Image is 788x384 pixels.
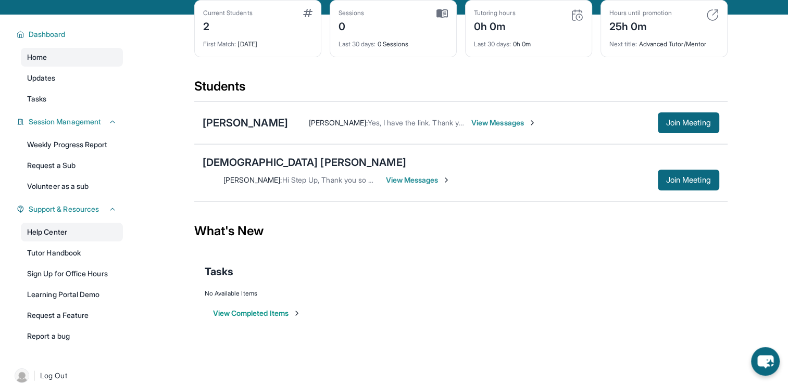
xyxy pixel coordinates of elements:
[528,119,536,127] img: Chevron-Right
[21,285,123,304] a: Learning Portal Demo
[471,118,536,128] span: View Messages
[309,118,368,127] span: [PERSON_NAME] :
[474,34,583,48] div: 0h 0m
[21,177,123,196] a: Volunteer as a sub
[474,40,511,48] span: Last 30 days :
[474,9,516,17] div: Tutoring hours
[436,9,448,18] img: card
[706,9,719,21] img: card
[27,94,46,104] span: Tasks
[658,170,719,190] button: Join Meeting
[339,40,376,48] span: Last 30 days :
[203,9,253,17] div: Current Students
[339,34,448,48] div: 0 Sessions
[21,135,123,154] a: Weekly Progress Report
[213,308,301,318] button: View Completed Items
[24,117,117,127] button: Session Management
[751,347,780,376] button: chat-button
[571,9,583,21] img: card
[203,116,288,130] div: [PERSON_NAME]
[40,370,67,381] span: Log Out
[27,73,56,83] span: Updates
[29,29,66,40] span: Dashboard
[194,208,728,254] div: What's New
[609,9,672,17] div: Hours until promotion
[386,175,451,185] span: View Messages
[21,244,123,262] a: Tutor Handbook
[194,78,728,101] div: Students
[29,204,99,214] span: Support & Resources
[609,17,672,34] div: 25h 0m
[282,175,737,184] span: Hi Step Up, Thank you so much for all your efforts and this amazing opportunity for [DEMOGRAPHIC_...
[205,264,233,279] span: Tasks
[21,306,123,325] a: Request a Feature
[368,118,499,127] span: Yes, I have the link. Thank you so much!
[21,327,123,345] a: Report a bug
[339,9,365,17] div: Sessions
[21,48,123,67] a: Home
[205,289,717,298] div: No Available Items
[339,17,365,34] div: 0
[21,156,123,175] a: Request a Sub
[474,17,516,34] div: 0h 0m
[21,69,123,87] a: Updates
[658,112,719,133] button: Join Meeting
[203,17,253,34] div: 2
[24,29,117,40] button: Dashboard
[666,120,711,126] span: Join Meeting
[15,368,29,383] img: user-img
[27,52,47,62] span: Home
[609,34,719,48] div: Advanced Tutor/Mentor
[609,40,637,48] span: Next title :
[29,117,101,127] span: Session Management
[442,176,451,184] img: Chevron-Right
[203,40,236,48] span: First Match :
[303,9,312,17] img: card
[223,175,282,184] span: [PERSON_NAME] :
[666,177,711,183] span: Join Meeting
[21,223,123,241] a: Help Center
[21,89,123,108] a: Tasks
[33,369,36,382] span: |
[21,264,123,283] a: Sign Up for Office Hours
[203,34,312,48] div: [DATE]
[24,204,117,214] button: Support & Resources
[203,155,406,170] div: [DEMOGRAPHIC_DATA] [PERSON_NAME]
